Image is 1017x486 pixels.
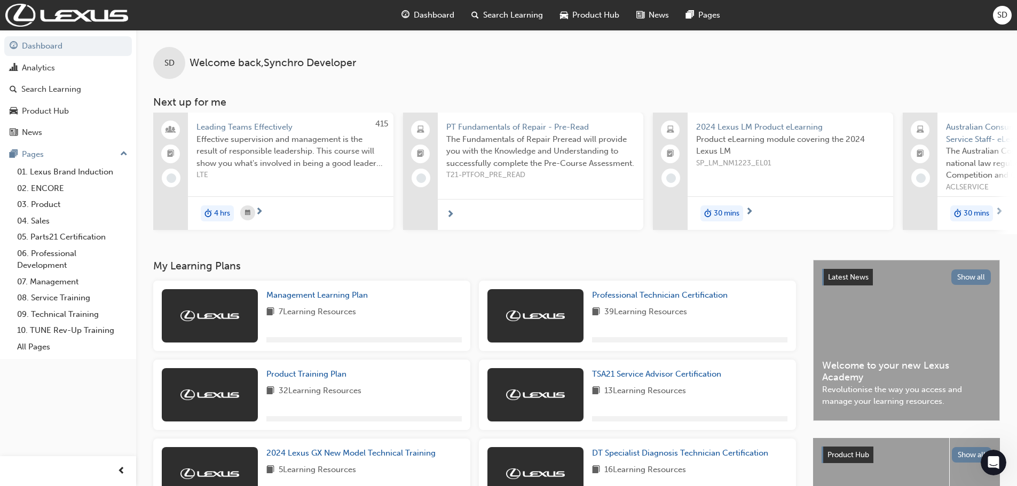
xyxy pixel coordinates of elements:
[10,42,18,51] span: guage-icon
[592,447,772,459] a: DT Specialist Diagnosis Technician Certification
[446,169,635,181] span: T21-PTFOR_PRE_READ
[572,9,619,21] span: Product Hub
[22,146,178,157] div: We typically reply in a few hours
[266,368,351,380] a: Product Training Plan
[22,148,44,161] div: Pages
[471,9,479,22] span: search-icon
[266,290,368,300] span: Management Learning Plan
[417,147,424,161] span: booktick-icon
[89,360,125,367] span: Messages
[266,289,372,301] a: Management Learning Plan
[266,369,346,379] span: Product Training Plan
[393,4,463,26] a: guage-iconDashboard
[167,173,176,183] span: learningRecordVerb_NONE-icon
[506,468,565,479] img: Trak
[145,17,167,38] div: Profile image for Trak
[822,269,991,286] a: Latest NewsShow all
[21,20,113,37] img: logo
[13,213,132,229] a: 04. Sales
[21,94,192,112] p: How can we help?
[483,9,543,21] span: Search Learning
[136,96,1017,108] h3: Next up for me
[180,310,239,321] img: Trak
[13,180,132,197] a: 02. ENCORE
[822,447,991,464] a: Product HubShow all
[916,173,926,183] span: learningRecordVerb_NONE-icon
[13,306,132,323] a: 09. Technical Training
[10,150,18,160] span: pages-icon
[21,83,81,95] div: Search Learning
[653,113,893,230] a: 2024 Lexus LM Product eLearningProduct eLearning module covering the 2024 Lexus LMSP_LM_NM1223_EL...
[180,468,239,479] img: Trak
[22,62,55,74] div: Analytics
[696,157,885,170] span: SP_LM_NM1223_EL01
[4,34,132,145] button: DashboardAnalyticsSearch LearningProduct HubNews
[13,339,132,355] a: All Pages
[11,125,203,166] div: Send us a messageWe typically reply in a few hours
[649,9,669,21] span: News
[117,465,125,478] span: prev-icon
[667,123,674,137] span: laptop-icon
[167,123,175,137] span: people-icon
[446,210,454,220] span: next-icon
[22,126,42,139] div: News
[604,306,687,319] span: 39 Learning Resources
[143,333,214,376] button: Tickets
[4,145,132,164] button: Pages
[153,260,796,272] h3: My Learning Plans
[403,113,643,230] a: PT Fundamentals of Repair - Pre-ReadThe Fundamentals of Repair Preread will provide you with the ...
[551,4,628,26] a: car-iconProduct Hub
[266,464,274,477] span: book-icon
[13,322,132,339] a: 10. TUNE Rev-Up Training
[255,208,263,217] span: next-icon
[13,164,132,180] a: 01. Lexus Brand Induction
[954,206,961,220] span: duration-icon
[696,133,885,157] span: Product eLearning module covering the 2024 Lexus LM
[401,9,409,22] span: guage-icon
[266,447,440,459] a: 2024 Lexus GX New Model Technical Training
[279,306,356,319] span: 7 Learning Resources
[666,173,676,183] span: learningRecordVerb_NONE-icon
[184,17,203,36] div: Close
[21,76,192,94] p: Hi Synchro 👋
[604,385,686,398] span: 13 Learning Resources
[196,133,385,170] span: Effective supervision and management is the result of responsible leadership. This course will sh...
[917,147,924,161] span: booktick-icon
[22,105,69,117] div: Product Hub
[22,134,178,146] div: Send us a message
[813,260,1000,421] a: Latest NewsShow allWelcome to your new Lexus AcademyRevolutionise the way you access and manage y...
[414,9,454,21] span: Dashboard
[279,385,361,398] span: 32 Learning Resources
[71,333,142,376] button: Messages
[667,147,674,161] span: booktick-icon
[995,208,1003,217] span: next-icon
[164,57,175,69] span: SD
[10,85,17,94] span: search-icon
[964,208,989,220] span: 30 mins
[10,63,18,73] span: chart-icon
[196,169,385,181] span: LTE
[827,450,869,459] span: Product Hub
[245,206,250,220] span: calendar-icon
[204,206,212,220] span: duration-icon
[828,273,869,282] span: Latest News
[993,6,1012,25] button: SD
[23,360,48,367] span: Home
[120,147,128,161] span: up-icon
[13,274,132,290] a: 07. Management
[417,123,424,137] span: laptop-icon
[628,4,677,26] a: news-iconNews
[10,128,18,138] span: news-icon
[375,119,388,129] span: 415
[266,448,436,458] span: 2024 Lexus GX New Model Technical Training
[10,107,18,116] span: car-icon
[5,4,128,27] img: Trak
[196,121,385,133] span: Leading Teams Effectively
[4,79,132,99] a: Search Learning
[636,9,644,22] span: news-icon
[592,385,600,398] span: book-icon
[592,448,768,458] span: DT Specialist Diagnosis Technician Certification
[704,206,712,220] span: duration-icon
[214,208,230,220] span: 4 hrs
